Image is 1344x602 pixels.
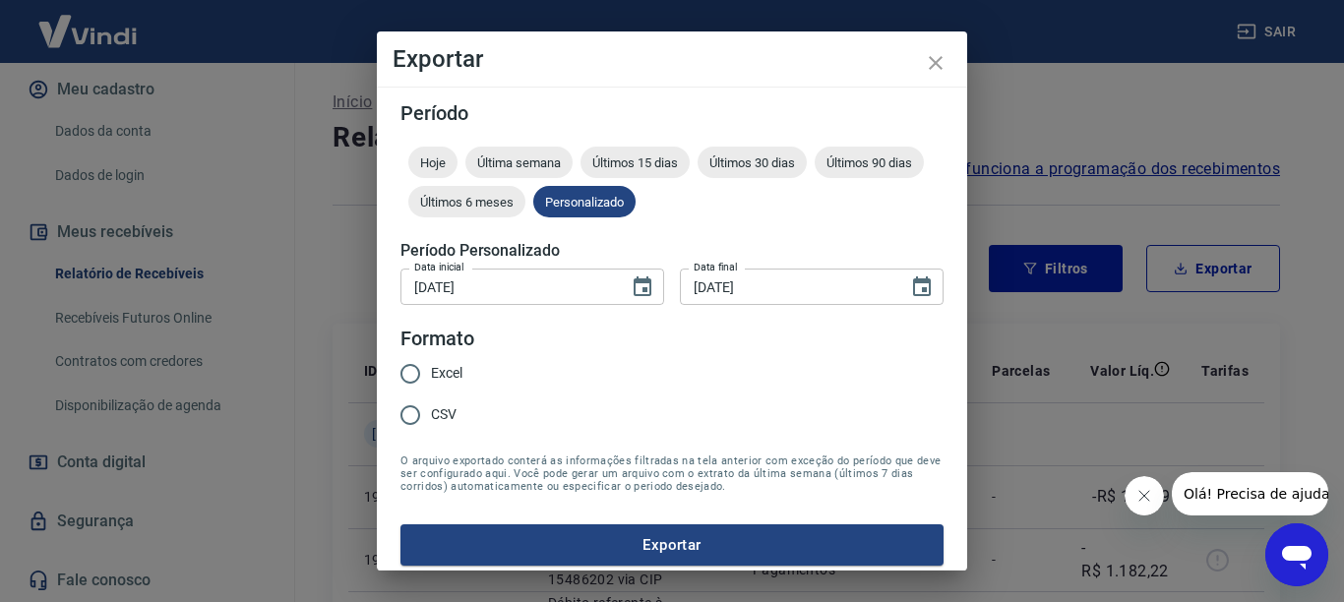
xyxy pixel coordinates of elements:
[815,147,924,178] div: Últimos 90 dias
[431,363,462,384] span: Excel
[400,524,944,566] button: Exportar
[1172,472,1328,515] iframe: Mensagem da empresa
[400,325,474,353] legend: Formato
[400,269,615,305] input: DD/MM/YYYY
[465,147,573,178] div: Última semana
[408,186,525,217] div: Últimos 6 meses
[408,155,458,170] span: Hoje
[580,147,690,178] div: Últimos 15 dias
[400,454,944,493] span: O arquivo exportado conterá as informações filtradas na tela anterior com exceção do período que ...
[902,268,942,307] button: Choose date, selected date is 25 de jul de 2025
[694,260,738,274] label: Data final
[533,195,636,210] span: Personalizado
[408,195,525,210] span: Últimos 6 meses
[698,155,807,170] span: Últimos 30 dias
[533,186,636,217] div: Personalizado
[393,47,951,71] h4: Exportar
[912,39,959,87] button: close
[1265,523,1328,586] iframe: Botão para abrir a janela de mensagens
[431,404,457,425] span: CSV
[1125,476,1164,515] iframe: Fechar mensagem
[408,147,458,178] div: Hoje
[465,155,573,170] span: Última semana
[815,155,924,170] span: Últimos 90 dias
[400,241,944,261] h5: Período Personalizado
[680,269,894,305] input: DD/MM/YYYY
[623,268,662,307] button: Choose date, selected date is 25 de jul de 2025
[414,260,464,274] label: Data inicial
[12,14,165,30] span: Olá! Precisa de ajuda?
[580,155,690,170] span: Últimos 15 dias
[698,147,807,178] div: Últimos 30 dias
[400,103,944,123] h5: Período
